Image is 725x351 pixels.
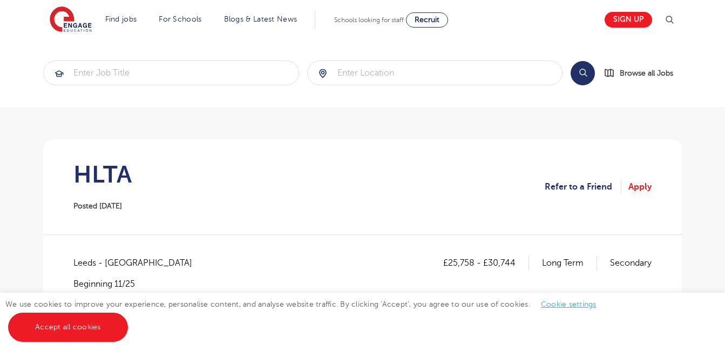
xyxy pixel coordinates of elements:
p: Beginning 11/25 [73,278,203,290]
span: Recruit [415,16,439,24]
p: Long Term [542,256,597,270]
span: We use cookies to improve your experience, personalise content, and analyse website traffic. By c... [5,300,607,331]
span: Posted [DATE] [73,202,122,210]
a: Apply [628,180,652,194]
span: Leeds - [GEOGRAPHIC_DATA] [73,256,203,270]
button: Search [571,61,595,85]
p: £25,758 - £30,744 [443,256,529,270]
input: Submit [308,61,563,85]
p: Secondary [610,256,652,270]
a: Browse all Jobs [604,67,682,79]
a: Find jobs [105,15,137,23]
h1: HLTA [73,161,132,188]
div: Submit [43,60,299,85]
a: Sign up [605,12,652,28]
a: Blogs & Latest News [224,15,297,23]
img: Engage Education [50,6,92,33]
span: Schools looking for staff [334,16,404,24]
a: Accept all cookies [8,313,128,342]
a: Recruit [406,12,448,28]
span: Browse all Jobs [620,67,673,79]
a: For Schools [159,15,201,23]
input: Submit [44,61,299,85]
div: Submit [307,60,563,85]
a: Refer to a Friend [545,180,621,194]
a: Cookie settings [541,300,597,308]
